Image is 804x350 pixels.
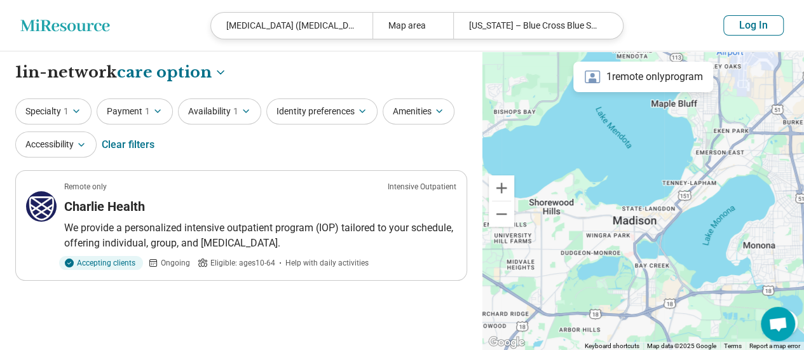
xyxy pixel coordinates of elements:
[210,257,275,269] span: Eligible: ages 10-64
[145,105,150,118] span: 1
[453,13,615,39] div: [US_STATE] – Blue Cross Blue Shield
[64,198,145,215] h3: Charlie Health
[15,131,97,158] button: Accessibility
[749,342,800,349] a: Report a map error
[15,98,92,125] button: Specialty1
[64,181,107,192] p: Remote only
[64,105,69,118] span: 1
[266,98,378,125] button: Identity preferences
[15,62,227,83] h1: 1 in-network
[647,342,716,349] span: Map data ©2025 Google
[233,105,238,118] span: 1
[372,13,453,39] div: Map area
[573,62,713,92] div: 1 remote only program
[285,257,369,269] span: Help with daily activities
[383,98,454,125] button: Amenities
[723,15,784,36] button: Log In
[64,220,456,251] p: We provide a personalized intensive outpatient program (IOP) tailored to your schedule, offering ...
[59,256,143,270] div: Accepting clients
[761,307,795,341] div: Open chat
[97,98,173,125] button: Payment1
[489,175,514,201] button: Zoom in
[117,62,212,83] span: care option
[489,201,514,227] button: Zoom out
[161,257,190,269] span: Ongoing
[102,130,154,160] div: Clear filters
[388,181,456,192] p: Intensive Outpatient
[178,98,261,125] button: Availability1
[724,342,742,349] a: Terms (opens in new tab)
[117,62,227,83] button: Care options
[211,13,372,39] div: [MEDICAL_DATA] ([MEDICAL_DATA])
